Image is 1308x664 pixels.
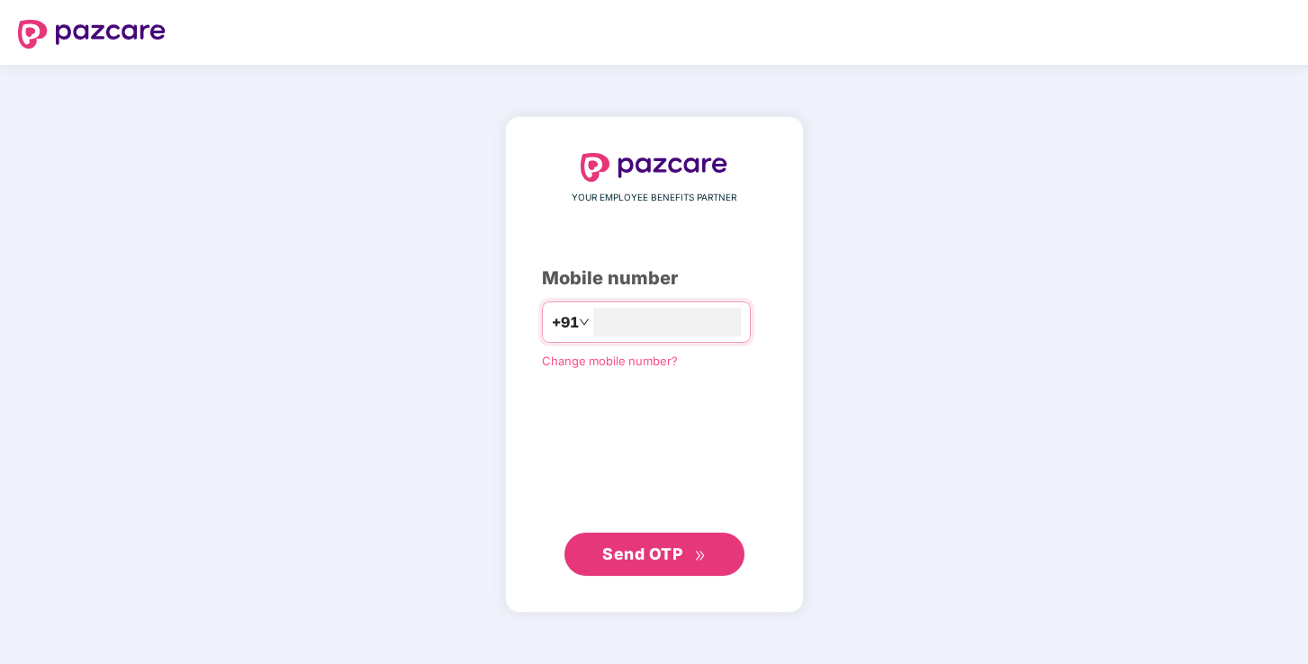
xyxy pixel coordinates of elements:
[552,311,579,334] span: +91
[542,354,678,368] a: Change mobile number?
[602,544,682,563] span: Send OTP
[542,265,767,292] div: Mobile number
[581,153,728,182] img: logo
[564,533,744,576] button: Send OTPdouble-right
[694,550,706,561] span: double-right
[572,191,736,205] span: YOUR EMPLOYEE BENEFITS PARTNER
[18,20,166,49] img: logo
[579,317,590,328] span: down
